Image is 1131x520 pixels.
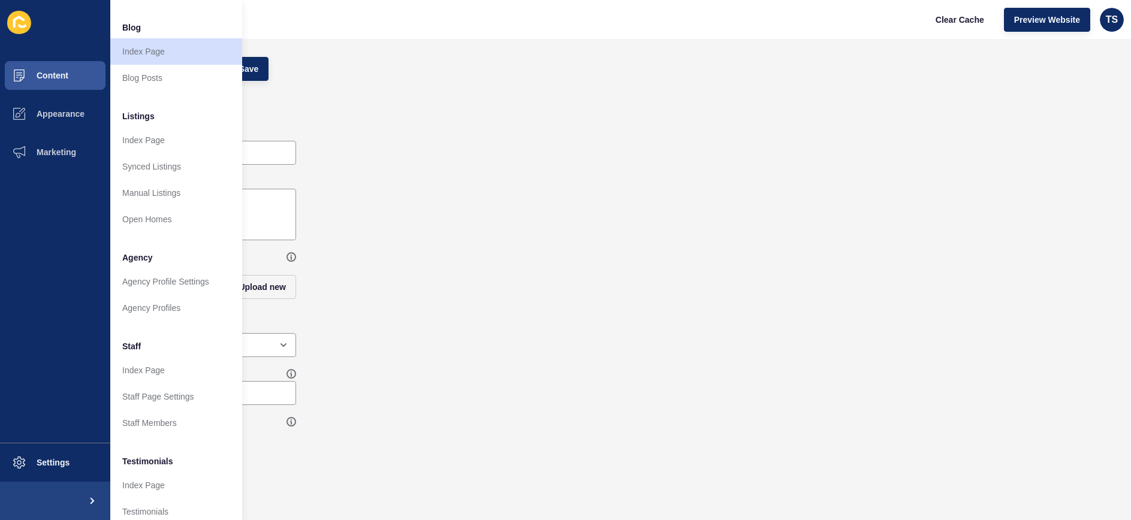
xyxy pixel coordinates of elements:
[239,63,259,75] span: Save
[110,127,242,153] a: Index Page
[1106,14,1118,26] span: TS
[239,281,286,293] span: Upload new
[110,153,242,180] a: Synced Listings
[110,38,242,65] a: Index Page
[110,357,242,383] a: Index Page
[122,340,141,352] span: Staff
[122,455,173,467] span: Testimonials
[122,22,141,34] span: Blog
[110,180,242,206] a: Manual Listings
[925,8,994,32] button: Clear Cache
[110,472,242,498] a: Index Page
[110,65,242,91] a: Blog Posts
[122,252,153,264] span: Agency
[110,410,242,436] a: Staff Members
[122,110,155,122] span: Listings
[110,206,242,232] a: Open Homes
[110,295,242,321] a: Agency Profiles
[936,14,984,26] span: Clear Cache
[110,383,242,410] a: Staff Page Settings
[1004,8,1090,32] button: Preview Website
[229,57,269,81] button: Save
[228,275,296,299] button: Upload new
[1014,14,1080,26] span: Preview Website
[110,268,242,295] a: Agency Profile Settings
